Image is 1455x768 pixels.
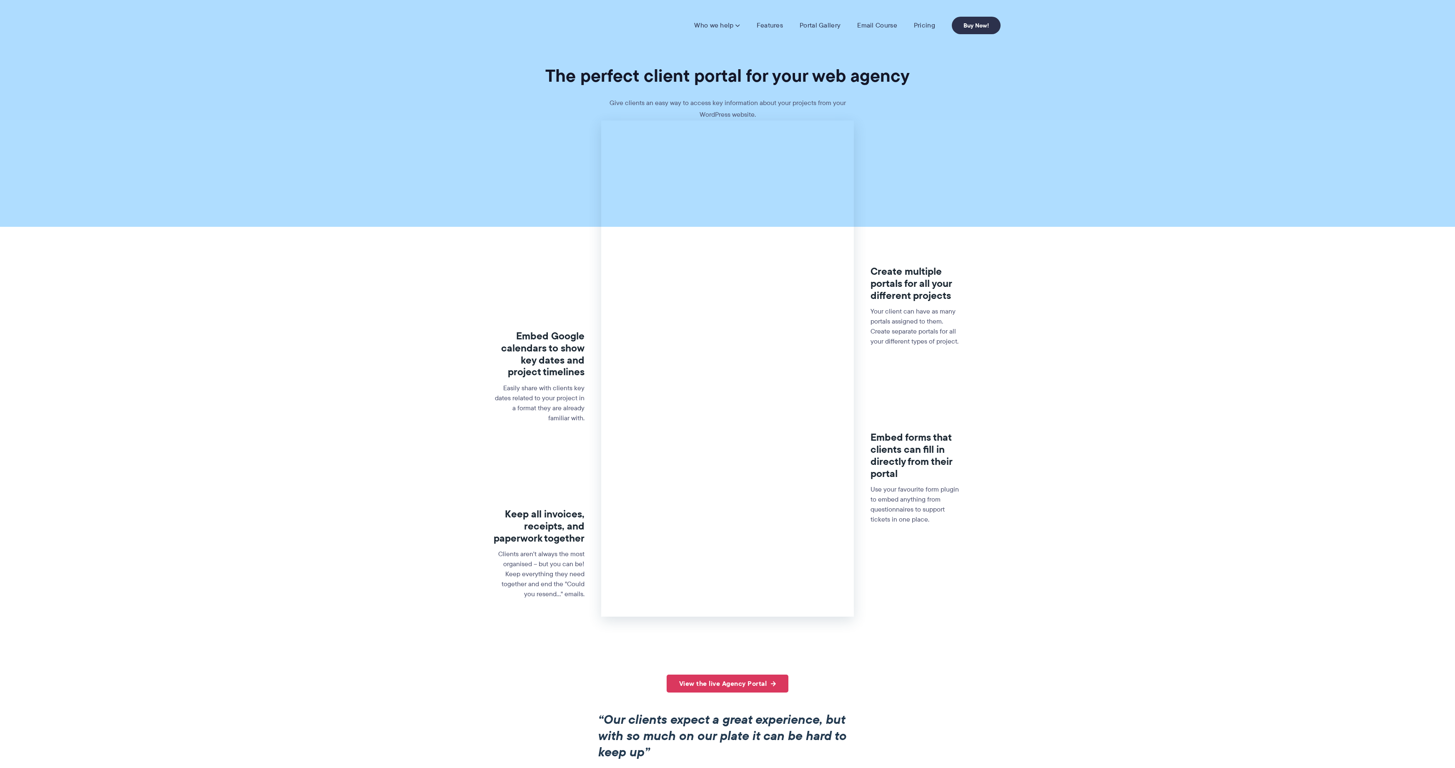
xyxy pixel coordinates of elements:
[857,21,897,30] a: Email Course
[694,21,740,30] a: Who we help
[494,383,585,423] p: Easily share with clients key dates related to your project in a format they are already familiar...
[914,21,935,30] a: Pricing
[602,97,853,120] p: Give clients an easy way to access key information about your projects from your WordPress website.
[494,549,585,599] p: Clients aren't always the most organised – but you can be! Keep everything they need together and...
[870,266,962,301] h3: Create multiple portals for all your different projects
[870,432,962,479] h3: Embed forms that clients can fill in directly from their portal
[870,484,962,525] p: Use your favourite form plugin to embed anything from questionnaires to support tickets in one pl...
[757,21,783,30] a: Features
[870,306,962,346] p: Your client can have as many portals assigned to them. Create separate portals for all your diffe...
[598,710,847,761] em: “Our clients expect a great experience, but with so much on our plate it can be hard to keep up”
[800,21,840,30] a: Portal Gallery
[494,330,585,378] h3: Embed Google calendars to show key dates and project timelines
[494,508,585,544] h3: Keep all invoices, receipts, and paperwork together
[952,17,1001,34] a: Buy Now!
[667,675,789,693] a: View the live Agency Portal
